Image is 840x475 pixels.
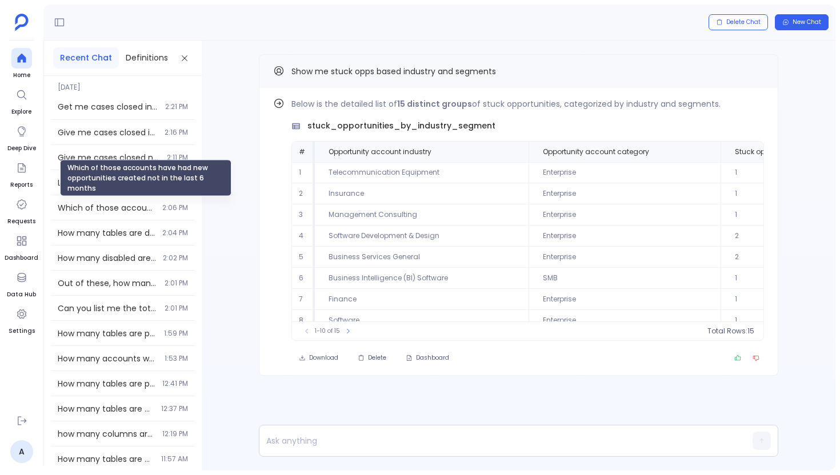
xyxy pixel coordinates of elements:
[398,350,457,366] button: Dashboard
[162,203,188,212] span: 2:06 PM
[165,279,188,288] span: 2:01 PM
[11,84,32,116] a: Explore
[165,102,188,111] span: 2:21 PM
[5,253,38,263] span: Dashboard
[58,127,158,138] span: Give me cases closed in the last 2 quarters, not in Q1 2024, and after FY 2022.
[775,14,829,30] button: New Chat
[292,204,315,226] td: 3
[315,268,529,289] td: Business Intelligence (BI) Software
[315,204,529,226] td: Management Consulting
[164,329,188,338] span: 1:59 PM
[292,247,315,268] td: 5
[529,310,721,331] td: Enterprise
[793,18,821,26] span: New Chat
[7,217,35,226] span: Requests
[165,128,188,137] span: 2:16 PM
[10,180,33,190] span: Reports
[165,304,188,313] span: 2:01 PM
[58,403,154,414] span: How many tables are present in CX data?
[58,277,158,289] span: Out of these, how many do not have any contacts attached to it?
[747,327,754,336] span: 15
[161,404,188,413] span: 12:37 PM
[167,153,188,162] span: 2:11 PM
[10,158,33,190] a: Reports
[292,289,315,310] td: 7
[7,121,36,153] a: Deep Dive
[529,289,721,310] td: Enterprise
[58,353,158,364] span: How many accounts were created in the last year
[5,231,38,263] a: Dashboard
[58,328,157,339] span: How many tables are present in CX data?
[292,183,315,204] td: 2
[163,253,188,263] span: 2:02 PM
[292,268,315,289] td: 6
[397,98,472,110] strong: 15 distinct groups
[529,204,721,226] td: Enterprise
[707,327,747,336] span: Total Rows:
[315,226,529,247] td: Software Development & Design
[60,160,231,196] div: Which of those accounts have had new opportunities created not in the last 6 months
[11,48,32,80] a: Home
[58,428,155,440] span: how many columns are enabled in opportunity membership
[315,327,340,336] span: 1-10 of 15
[307,120,495,132] span: stuck_opportunities_by_industry_segment
[292,162,315,183] td: 1
[726,18,761,26] span: Delete Chat
[58,252,156,264] span: How many disabled are there ? and if yes name them
[7,267,36,299] a: Data Hub
[165,354,188,363] span: 1:53 PM
[15,14,29,31] img: petavue logo
[368,354,386,362] span: Delete
[7,194,35,226] a: Requests
[51,76,195,92] span: [DATE]
[58,152,160,163] span: Give me cases closed not between 2023-10-01 and 2024-03-02.
[11,107,32,116] span: Explore
[291,97,764,111] p: Below is the detailed list of of stuck opportunities, categorized by industry and segments.
[9,327,35,336] span: Settings
[119,47,175,69] button: Definitions
[735,147,824,156] span: Stuck opportunities count
[292,310,315,331] td: 8
[299,147,305,156] span: #
[161,454,188,464] span: 11:57 AM
[9,304,35,336] a: Settings
[529,162,721,183] td: Enterprise
[309,354,338,362] span: Download
[529,268,721,289] td: SMB
[315,247,529,268] td: Business Services General
[292,226,315,247] td: 4
[10,440,33,463] a: A
[329,147,431,156] span: Opportunity account industry
[58,303,158,314] span: Can you list me the total number of tables disabled and also can you give me the names of it?
[416,354,449,362] span: Dashboard
[529,226,721,247] td: Enterprise
[529,183,721,204] td: Enterprise
[709,14,768,30] button: Delete Chat
[7,144,36,153] span: Deep Dive
[315,183,529,204] td: Insurance
[7,290,36,299] span: Data Hub
[53,47,119,69] button: Recent Chat
[543,147,649,156] span: Opportunity account category
[291,66,496,77] span: Show me stuck opps based industry and segments
[529,247,721,268] td: Enterprise
[162,429,188,438] span: 12:19 PM
[315,310,529,331] td: Software
[58,101,158,112] span: Get me cases closed in current and last 2 months, between Jan 2024 and May 2024, not on weekends,...
[350,350,394,366] button: Delete
[58,202,155,214] span: Which of those accounts have had new opportunities created not in the last 6 months
[58,378,155,389] span: How many tables are present in CX data? (Use infotool)
[162,379,188,388] span: 12:41 PM
[315,162,529,183] td: Telecommunication Equipment
[315,289,529,310] td: Finance
[58,453,154,465] span: How many tables are disabled?
[58,227,155,239] span: How many tables are disabled?
[291,350,346,366] button: Download
[162,228,188,237] span: 2:04 PM
[11,71,32,80] span: Home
